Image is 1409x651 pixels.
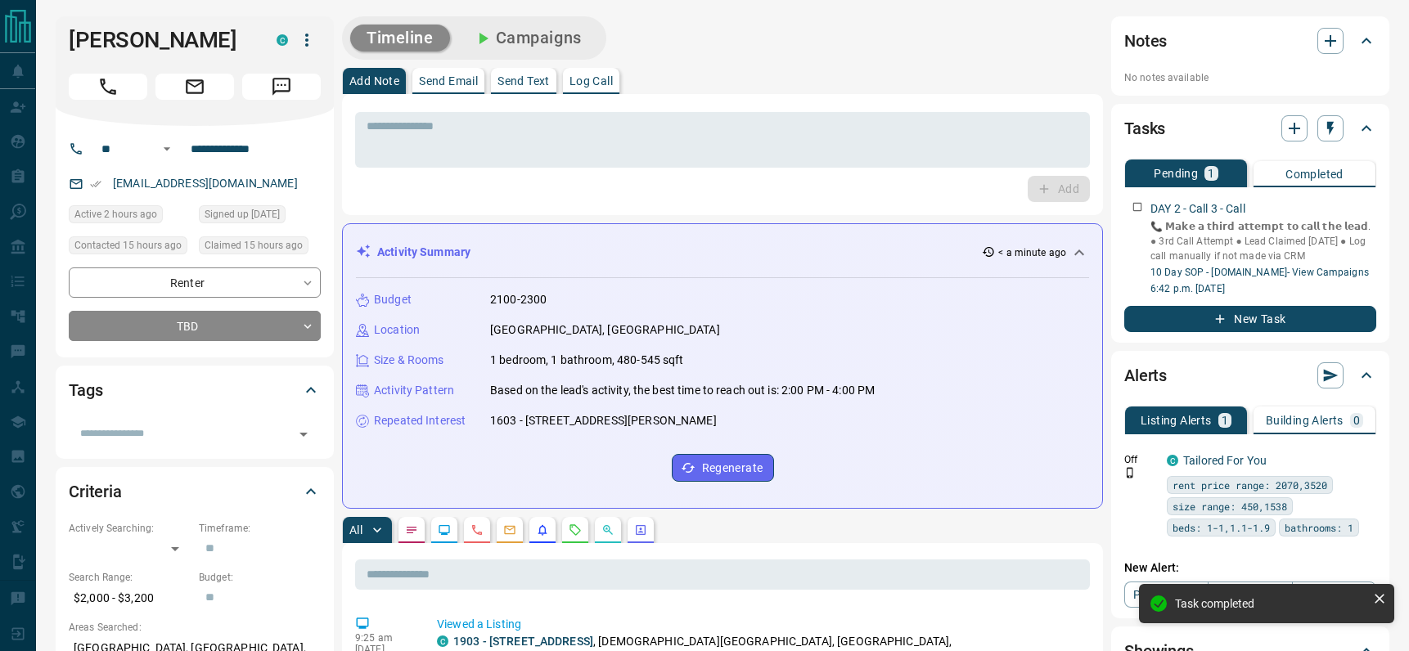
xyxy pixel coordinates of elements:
[69,585,191,612] p: $2,000 - $3,200
[205,237,303,254] span: Claimed 15 hours ago
[490,412,717,429] p: 1603 - [STREET_ADDRESS][PERSON_NAME]
[998,245,1066,260] p: < a minute ago
[536,523,549,537] svg: Listing Alerts
[355,632,412,644] p: 9:25 am
[1150,267,1369,278] a: 10 Day SOP - [DOMAIN_NAME]- View Campaigns
[438,523,451,537] svg: Lead Browsing Activity
[69,311,321,341] div: TBD
[503,523,516,537] svg: Emails
[437,635,448,647] div: condos.ca
[453,635,593,648] a: 1903 - [STREET_ADDRESS]
[69,620,321,635] p: Areas Searched:
[69,472,321,511] div: Criteria
[374,382,454,399] p: Activity Pattern
[69,236,191,259] div: Wed Aug 13 2025
[199,521,321,536] p: Timeframe:
[1141,415,1212,426] p: Listing Alerts
[199,570,321,585] p: Budget:
[1173,519,1270,536] span: beds: 1-1,1.1-1.9
[1173,477,1327,493] span: rent price range: 2070,3520
[457,25,598,52] button: Campaigns
[1183,454,1267,467] a: Tailored For You
[490,291,547,308] p: 2100-2300
[113,177,298,190] a: [EMAIL_ADDRESS][DOMAIN_NAME]
[490,321,720,339] p: [GEOGRAPHIC_DATA], [GEOGRAPHIC_DATA]
[672,454,774,482] button: Regenerate
[1285,519,1353,536] span: bathrooms: 1
[634,523,647,537] svg: Agent Actions
[155,74,234,100] span: Email
[1150,219,1376,263] p: 📞 𝗠𝗮𝗸𝗲 𝗮 𝘁𝗵𝗶𝗿𝗱 𝗮𝘁𝘁𝗲𝗺𝗽𝘁 𝘁𝗼 𝗰𝗮𝗹𝗹 𝘁𝗵𝗲 𝗹𝗲𝗮𝗱. ● 3rd Call Attempt ● Lead Claimed [DATE] ● Log call manu...
[199,205,321,228] div: Mon Aug 11 2025
[374,352,444,369] p: Size & Rooms
[90,178,101,190] svg: Email Verified
[157,139,177,159] button: Open
[69,205,191,228] div: Thu Aug 14 2025
[1124,559,1376,577] p: New Alert:
[1124,581,1209,608] a: Property
[349,75,399,87] p: Add Note
[1124,21,1376,61] div: Notes
[569,523,582,537] svg: Requests
[356,237,1089,267] div: Activity Summary< a minute ago
[1266,415,1344,426] p: Building Alerts
[1208,168,1214,179] p: 1
[69,478,122,505] h2: Criteria
[1173,498,1287,514] span: size range: 450,1538
[374,321,420,339] p: Location
[1285,168,1344,180] p: Completed
[405,523,418,537] svg: Notes
[374,291,412,308] p: Budget
[349,524,362,536] p: All
[1167,455,1178,466] div: condos.ca
[1124,70,1376,85] p: No notes available
[1150,200,1245,218] p: DAY 2 - Call 3 - Call
[601,523,614,537] svg: Opportunities
[1124,467,1136,478] svg: Push Notification Only
[490,382,875,399] p: Based on the lead's activity, the best time to reach out is: 2:00 PM - 4:00 PM
[69,267,321,298] div: Renter
[1124,452,1157,467] p: Off
[419,75,478,87] p: Send Email
[74,206,157,222] span: Active 2 hours ago
[277,34,288,46] div: condos.ca
[69,570,191,585] p: Search Range:
[69,27,252,53] h1: [PERSON_NAME]
[1124,362,1167,388] h2: Alerts
[292,423,315,446] button: Open
[1154,168,1198,179] p: Pending
[69,377,102,403] h2: Tags
[1124,109,1376,148] div: Tasks
[1124,115,1165,141] h2: Tasks
[569,75,613,87] p: Log Call
[1124,306,1376,332] button: New Task
[1222,415,1228,426] p: 1
[470,523,484,537] svg: Calls
[69,521,191,536] p: Actively Searching:
[69,74,147,100] span: Call
[374,412,466,429] p: Repeated Interest
[350,25,450,52] button: Timeline
[1124,28,1167,54] h2: Notes
[199,236,321,259] div: Wed Aug 13 2025
[1175,597,1366,610] div: Task completed
[69,370,321,410] div: Tags
[1124,356,1376,395] div: Alerts
[377,244,470,261] p: Activity Summary
[205,206,280,222] span: Signed up [DATE]
[1150,281,1376,296] p: 6:42 p.m. [DATE]
[74,237,182,254] span: Contacted 15 hours ago
[242,74,321,100] span: Message
[1353,415,1360,426] p: 0
[497,75,550,87] p: Send Text
[437,616,1083,633] p: Viewed a Listing
[490,352,684,369] p: 1 bedroom, 1 bathroom, 480-545 sqft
